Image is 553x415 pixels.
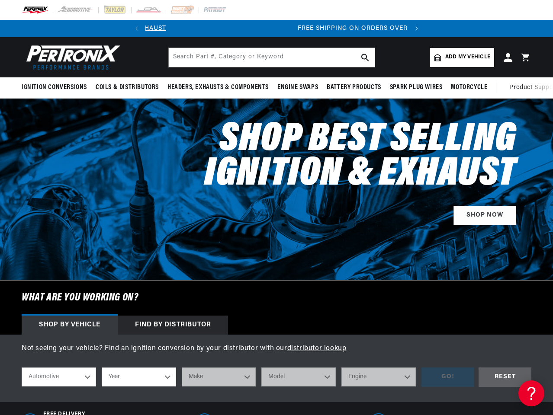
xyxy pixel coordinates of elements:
[146,123,516,192] h2: Shop Best Selling Ignition & Exhaust
[91,77,163,98] summary: Coils & Distributors
[22,316,118,335] div: Shop by vehicle
[287,345,347,352] a: distributor lookup
[451,83,487,92] span: Motorcycle
[128,20,145,37] button: Translation missing: en.sections.announcements.previous_announcement
[163,77,273,98] summary: Headers, Exhausts & Components
[22,343,531,354] p: Not seeing your vehicle? Find an ignition conversion by your distributor with our
[453,206,516,225] a: SHOP NOW
[96,83,159,92] span: Coils & Distributors
[356,48,375,67] button: search button
[479,367,531,387] div: RESET
[22,367,96,386] select: Ride Type
[22,83,87,92] span: Ignition Conversions
[182,367,256,386] select: Make
[118,316,228,335] div: Find by Distributor
[229,24,492,33] div: Announcement
[277,83,318,92] span: Engine Swaps
[167,83,269,92] span: Headers, Exhausts & Components
[341,367,416,386] select: Engine
[102,367,176,386] select: Year
[261,367,336,386] select: Model
[322,77,386,98] summary: Battery Products
[430,48,494,67] a: Add my vehicle
[390,83,443,92] span: Spark Plug Wires
[386,77,447,98] summary: Spark Plug Wires
[169,48,375,67] input: Search Part #, Category or Keyword
[408,20,425,37] button: Translation missing: en.sections.announcements.next_announcement
[327,83,381,92] span: Battery Products
[273,77,322,98] summary: Engine Swaps
[22,77,91,98] summary: Ignition Conversions
[447,77,492,98] summary: Motorcycle
[298,25,424,32] span: FREE SHIPPING ON ORDERS OVER $109
[445,53,490,61] span: Add my vehicle
[229,24,492,33] div: 2 of 2
[22,42,121,72] img: Pertronix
